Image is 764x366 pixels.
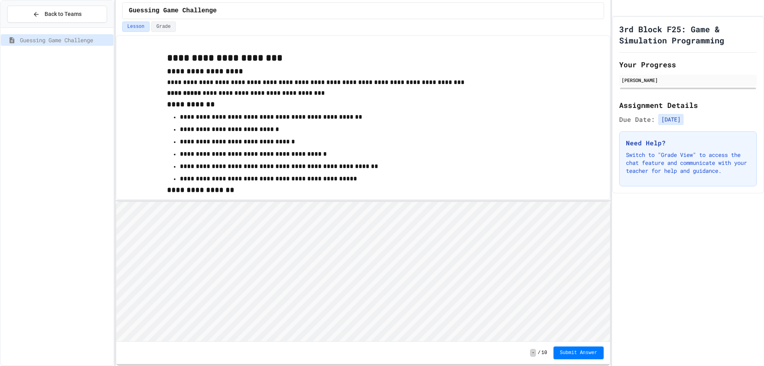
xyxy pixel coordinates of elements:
span: Submit Answer [560,350,597,356]
h2: Your Progress [619,59,757,70]
span: [DATE] [658,114,684,125]
span: Guessing Game Challenge [129,6,217,16]
button: Grade [151,22,176,32]
span: Due Date: [619,115,655,124]
p: Switch to "Grade View" to access the chat feature and communicate with your teacher for help and ... [626,151,750,175]
h3: Need Help? [626,138,750,148]
span: Back to Teams [45,10,82,18]
span: / [538,350,540,356]
h2: Assignment Details [619,100,757,111]
div: [PERSON_NAME] [622,76,754,84]
span: - [530,349,536,357]
button: Back to Teams [7,6,107,23]
h1: 3rd Block F25: Game & Simulation Programming [619,23,757,46]
iframe: Snap! Programming Environment [116,202,610,342]
button: Submit Answer [554,346,604,359]
button: Lesson [122,22,150,32]
span: 10 [542,350,547,356]
span: Guessing Game Challenge [20,36,110,44]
